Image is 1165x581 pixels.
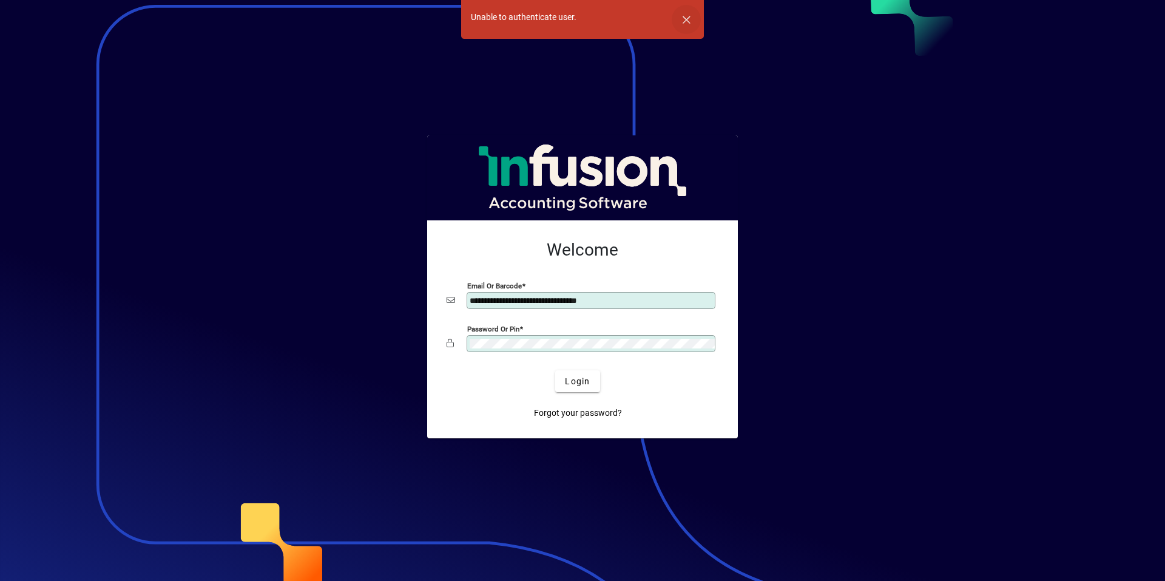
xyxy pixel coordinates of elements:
[447,240,718,260] h2: Welcome
[529,402,627,424] a: Forgot your password?
[534,407,622,420] span: Forgot your password?
[565,375,590,388] span: Login
[467,282,522,290] mat-label: Email or Barcode
[555,370,599,392] button: Login
[672,5,701,34] button: Dismiss
[467,325,519,333] mat-label: Password or Pin
[471,11,576,24] div: Unable to authenticate user.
